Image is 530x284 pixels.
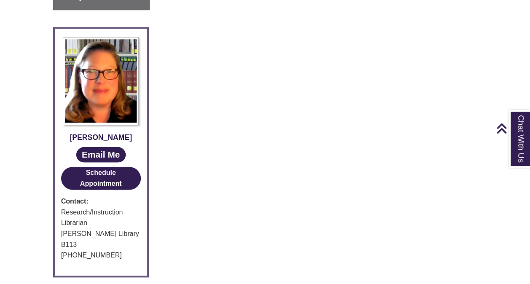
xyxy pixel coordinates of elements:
strong: Contact: [61,196,141,207]
div: [PHONE_NUMBER] [61,250,141,261]
a: Profile Photo [PERSON_NAME] [61,37,141,143]
a: Email Me [76,147,126,162]
div: Research/Instruction Librarian [PERSON_NAME] Library B113 [61,207,141,250]
button: Schedule Appointment [61,167,141,190]
a: Back to Top [496,123,528,134]
img: Profile Photo [63,37,138,125]
div: [PERSON_NAME] [61,131,141,143]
